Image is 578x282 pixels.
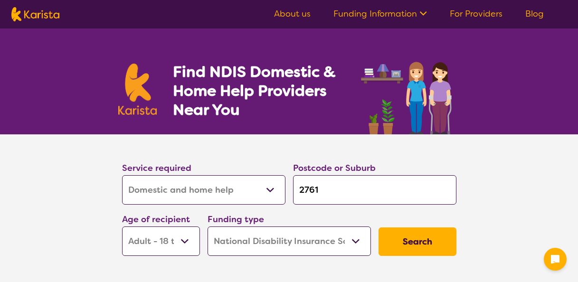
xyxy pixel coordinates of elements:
[358,51,460,134] img: domestic-help
[11,7,59,21] img: Karista logo
[379,227,456,256] button: Search
[118,64,157,115] img: Karista logo
[293,162,376,174] label: Postcode or Suburb
[122,214,190,225] label: Age of recipient
[122,162,191,174] label: Service required
[525,8,544,19] a: Blog
[173,62,349,119] h1: Find NDIS Domestic & Home Help Providers Near You
[274,8,311,19] a: About us
[208,214,264,225] label: Funding type
[293,175,456,205] input: Type
[333,8,427,19] a: Funding Information
[450,8,502,19] a: For Providers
